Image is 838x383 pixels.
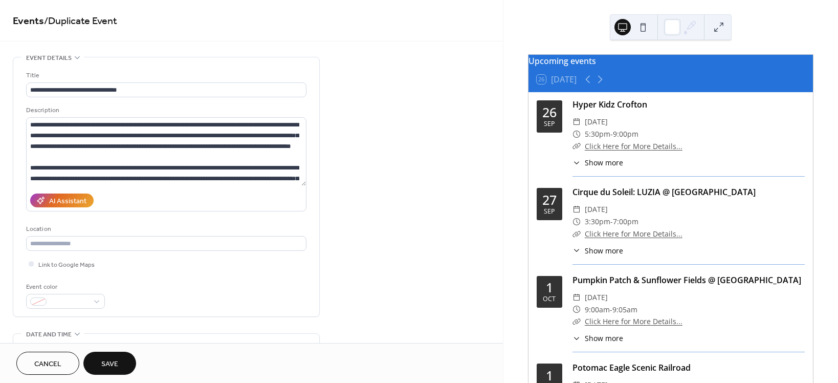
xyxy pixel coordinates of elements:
div: ​ [572,315,581,328]
span: - [610,216,613,228]
span: Show more [585,157,623,168]
span: Cancel [34,359,61,370]
div: ​ [572,157,581,168]
div: Sep [544,208,555,215]
div: ​ [572,216,581,228]
div: ​ [572,140,581,153]
div: AI Assistant [49,196,86,207]
span: [DATE] [585,116,608,128]
a: Potomac Eagle Scenic Railroad [572,362,691,373]
button: ​Show more [572,333,623,344]
button: Save [83,352,136,375]
a: Pumpkin Patch & Sunflower Fields @ [GEOGRAPHIC_DATA] [572,274,801,286]
button: Cancel [16,352,79,375]
div: ​ [572,116,581,128]
div: ​ [572,228,581,240]
span: / Duplicate Event [44,11,117,31]
a: Click Here for More Details... [585,141,682,151]
a: Hyper Kidz Crofton [572,99,647,110]
div: 27 [542,194,557,206]
div: Event color [26,282,103,292]
span: 7:00pm [613,216,638,228]
div: 26 [542,106,557,119]
div: ​ [572,245,581,256]
div: Title [26,70,304,81]
span: [DATE] [585,203,608,216]
div: ​ [572,128,581,140]
div: ​ [572,304,581,316]
span: 3:30pm [585,216,610,228]
span: Save [101,359,118,370]
span: 9:05am [612,304,637,316]
span: Event details [26,53,72,63]
span: 9:00am [585,304,610,316]
div: Upcoming events [528,55,813,67]
div: 1 [546,369,553,382]
span: [DATE] [585,291,608,304]
span: - [610,128,613,140]
a: Cirque du Soleil: LUZIA @ [GEOGRAPHIC_DATA] [572,186,756,198]
button: AI Assistant [30,194,94,207]
div: ​ [572,291,581,304]
div: ​ [572,203,581,216]
span: Link to Google Maps [38,260,95,270]
div: Location [26,224,304,235]
div: Oct [543,296,556,303]
div: 1 [546,281,553,294]
span: Show more [585,245,623,256]
span: 5:30pm [585,128,610,140]
span: Date and time [26,329,72,340]
div: ​ [572,333,581,344]
div: Sep [544,121,555,127]
div: Description [26,105,304,116]
button: ​Show more [572,245,623,256]
span: - [610,304,612,316]
a: Events [13,11,44,31]
span: 9:00pm [613,128,638,140]
span: Show more [585,333,623,344]
a: Click Here for More Details... [585,229,682,239]
button: ​Show more [572,157,623,168]
a: Click Here for More Details... [585,316,682,326]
